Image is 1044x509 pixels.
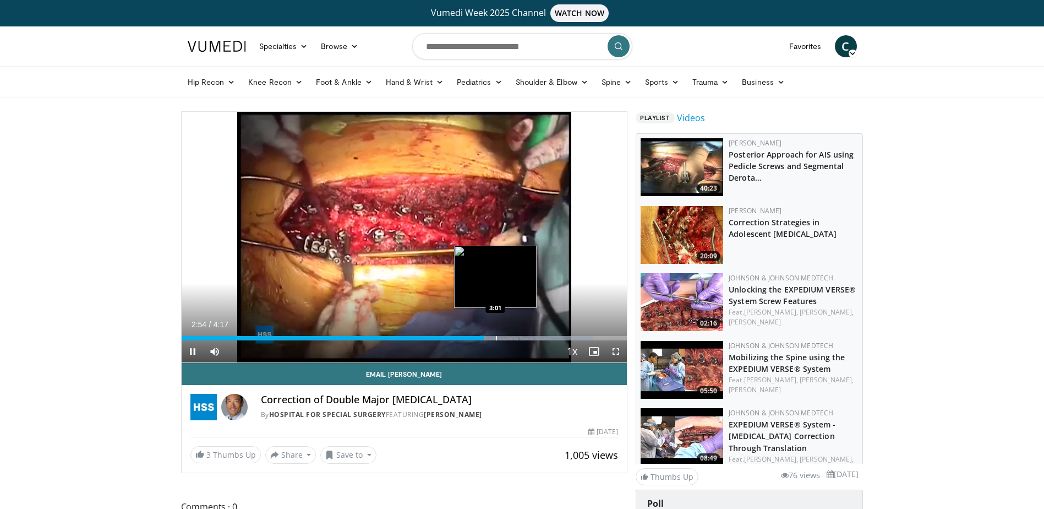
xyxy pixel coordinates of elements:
span: Playlist [636,112,674,123]
a: Shoulder & Elbow [509,71,595,93]
img: 81e1d07a-8bf5-4284-b546-3e02391f278f.150x105_q85_crop-smart_upscale.jpg [641,408,723,466]
span: 2:54 [192,320,206,329]
button: Mute [204,340,226,362]
a: Foot & Ankle [309,71,379,93]
a: [PERSON_NAME] [729,385,781,394]
img: AZ2ZgMjz0LFGHCPn4xMDoxOjBrO-I4W8.150x105_q85_crop-smart_upscale.jpg [641,273,723,331]
li: 76 views [781,469,820,481]
a: [PERSON_NAME], [744,307,798,317]
input: Search topics, interventions [412,33,632,59]
a: Favorites [783,35,828,57]
span: 3 [206,450,211,460]
a: Correction Strategies in Adolescent [MEDICAL_DATA] [729,217,837,239]
a: 40:23 [641,138,723,196]
a: Mobilizing the Spine using the EXPEDIUM VERSE® System [729,352,845,374]
a: Spine [595,71,638,93]
img: rn8kB78YDk8-9ZN34xMDoxOjBrO-I4W8_1.150x105_q85_crop-smart_upscale.jpg [641,138,723,196]
a: Trauma [686,71,736,93]
a: EXPEDIUM VERSE® System - [MEDICAL_DATA] Correction Through Translation [729,419,835,453]
button: Pause [182,340,204,362]
img: image.jpeg [454,246,537,308]
a: Vumedi Week 2025 ChannelWATCH NOW [189,4,855,22]
div: [DATE] [588,427,618,437]
a: 3 Thumbs Up [190,446,261,463]
a: Johnson & Johnson MedTech [729,341,833,350]
button: Save to [320,446,376,464]
a: [PERSON_NAME] [729,317,781,327]
img: 59997d44-fc9e-49cc-9120-79a0741a8cd9.150x105_q85_crop-smart_upscale.jpg [641,341,723,399]
li: [DATE] [827,468,859,480]
a: 05:50 [641,341,723,399]
span: / [209,320,211,329]
a: Email [PERSON_NAME] [182,363,627,385]
button: Share [265,446,316,464]
a: Unlocking the EXPEDIUM VERSE® System Screw Features [729,284,856,306]
div: Progress Bar [182,336,627,340]
a: Sports [638,71,686,93]
a: 20:09 [641,206,723,264]
img: VuMedi Logo [188,41,246,52]
a: Pediatrics [450,71,509,93]
h4: Correction of Double Major [MEDICAL_DATA] [261,394,619,406]
span: 02:16 [697,318,720,328]
img: newton_ais_1.png.150x105_q85_crop-smart_upscale.jpg [641,206,723,264]
span: 08:49 [697,453,720,463]
a: Specialties [253,35,315,57]
a: Business [735,71,791,93]
div: Feat. [729,375,858,395]
a: Hospital for Special Surgery [269,410,386,419]
span: 20:09 [697,251,720,261]
a: C [835,35,857,57]
a: [PERSON_NAME] [729,138,781,148]
a: Hip Recon [181,71,242,93]
div: Feat. [729,307,858,327]
a: Thumbs Up [636,468,698,485]
a: [PERSON_NAME], [744,454,798,464]
span: 40:23 [697,183,720,193]
button: Enable picture-in-picture mode [583,340,605,362]
img: Hospital for Special Surgery [190,394,217,420]
span: 4:17 [214,320,228,329]
span: 1,005 views [565,448,618,462]
a: [PERSON_NAME] [424,410,482,419]
video-js: Video Player [182,112,627,363]
span: WATCH NOW [550,4,609,22]
a: Hand & Wrist [379,71,450,93]
a: [PERSON_NAME], [744,375,798,385]
a: Johnson & Johnson MedTech [729,408,833,418]
button: Fullscreen [605,340,627,362]
span: 05:50 [697,386,720,396]
a: [PERSON_NAME], [800,375,854,385]
a: 08:49 [641,408,723,466]
a: Posterior Approach for AIS using Pedicle Screws and Segmental Derota… [729,149,854,183]
a: Browse [314,35,365,57]
a: Johnson & Johnson MedTech [729,273,833,283]
a: [PERSON_NAME], [800,454,854,464]
a: [PERSON_NAME], [800,307,854,317]
a: [PERSON_NAME] [729,206,781,215]
a: Videos [677,111,705,124]
a: Knee Recon [242,71,309,93]
a: 02:16 [641,273,723,331]
button: Playback Rate [561,340,583,362]
div: Feat. [729,454,858,474]
div: By FEATURING [261,410,619,420]
img: Avatar [221,394,248,420]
